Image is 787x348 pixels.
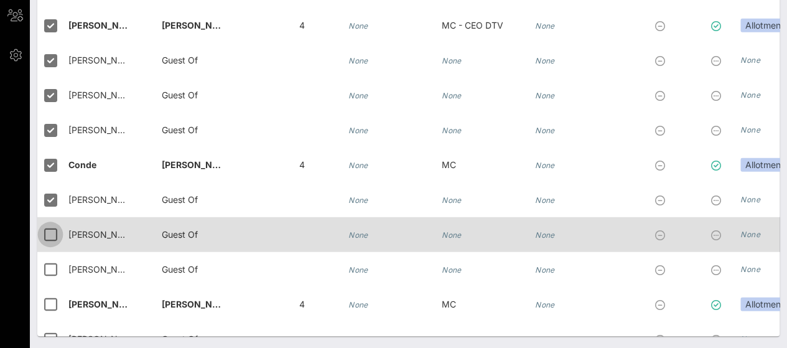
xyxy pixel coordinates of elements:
i: None [348,126,368,135]
span: Guest Of [162,229,198,240]
i: None [740,55,760,65]
i: None [348,91,368,100]
span: Guest Of [162,334,198,344]
i: None [535,230,555,240]
i: None [740,195,760,204]
i: None [348,265,368,275]
i: None [348,335,368,344]
span: [PERSON_NAME] [162,159,235,170]
span: [PERSON_NAME] [162,20,235,31]
div: 4 [255,148,348,182]
i: None [740,230,760,239]
span: MC [442,299,456,309]
i: None [740,265,760,274]
i: None [442,126,462,135]
span: [PERSON_NAME] [68,90,140,100]
i: None [535,56,555,65]
i: None [535,161,555,170]
span: [PERSON_NAME] [68,334,140,344]
i: None [740,125,760,134]
span: [PERSON_NAME] [68,229,140,240]
i: None [740,334,760,344]
i: None [535,265,555,275]
i: None [442,265,462,275]
span: Conde [68,159,96,170]
i: None [442,335,462,344]
i: None [442,230,462,240]
span: [PERSON_NAME] [68,299,142,309]
i: None [535,126,555,135]
i: None [348,161,368,170]
i: None [348,300,368,309]
i: None [348,56,368,65]
i: None [348,21,368,31]
i: None [535,195,555,205]
div: 4 [255,287,348,322]
span: Guest Of [162,125,198,135]
span: Guest Of [162,55,198,65]
span: [PERSON_NAME] [68,20,142,31]
span: [PERSON_NAME] [68,125,140,135]
i: None [442,195,462,205]
span: MC [442,159,456,170]
span: Guest Of [162,90,198,100]
span: Guest Of [162,194,198,205]
i: None [442,56,462,65]
span: Guest Of [162,264,198,275]
i: None [535,335,555,344]
div: 4 [255,8,348,43]
i: None [348,230,368,240]
i: None [442,91,462,100]
span: MC - CEO DTV [442,20,503,31]
span: [PERSON_NAME] [162,299,235,309]
i: None [740,90,760,100]
i: None [535,21,555,31]
i: None [535,300,555,309]
i: None [535,91,555,100]
span: [PERSON_NAME] [68,194,140,205]
span: [PERSON_NAME] [68,264,140,275]
span: [PERSON_NAME] [68,55,140,65]
i: None [348,195,368,205]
